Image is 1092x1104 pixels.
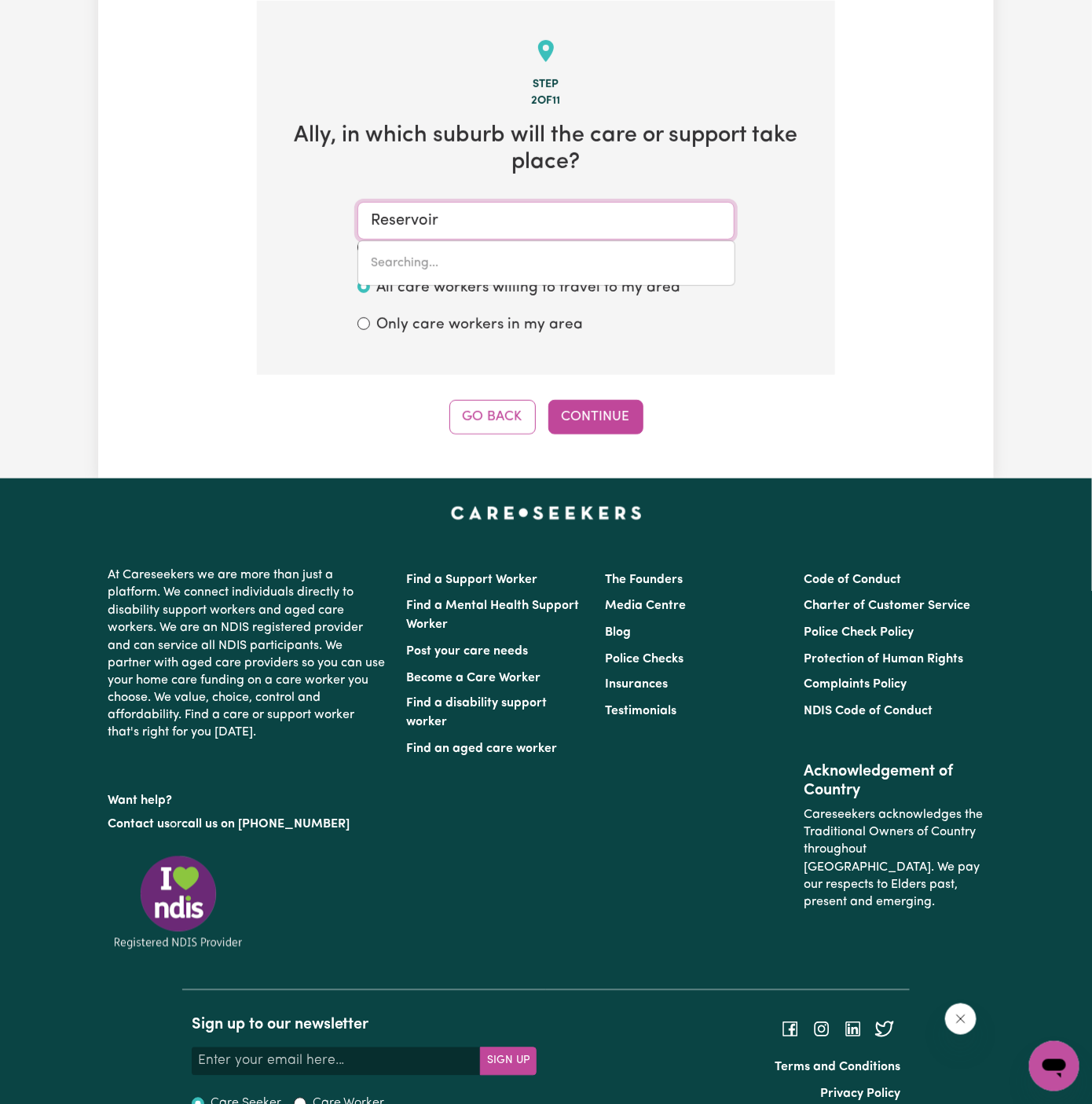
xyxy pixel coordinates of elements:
[820,1088,900,1101] a: Privacy Policy
[480,1047,537,1076] button: Subscribe
[804,574,902,586] a: Code of Conduct
[282,123,810,177] h2: Ally , in which suburb will the care or support take place?
[406,600,579,631] a: Find a Mental Health Support Worker
[605,706,676,718] a: Testimonials
[605,679,668,691] a: Insurances
[406,645,528,658] a: Post your care needs
[108,810,387,840] p: or
[804,801,984,919] p: Careseekers acknowledges the Traditional Owners of Country throughout [GEOGRAPHIC_DATA]. We pay o...
[192,1047,481,1076] input: Enter your email here...
[357,202,735,240] input: Enter a suburb or postcode
[804,763,984,801] h2: Acknowledgement of Country
[775,1062,900,1074] a: Terms and Conditions
[357,240,735,286] div: menu-options
[406,743,557,756] a: Find an aged care worker
[406,574,537,586] a: Find a Support Worker
[945,1003,977,1035] iframe: Close message
[804,679,907,691] a: Complaints Policy
[282,76,810,94] div: Step
[451,507,642,519] a: Careseekers home page
[376,314,583,337] label: Only care workers in my area
[192,1016,537,1035] h2: Sign up to our newsletter
[844,1022,863,1035] a: Follow Careseekers on LinkedIn
[406,698,547,729] a: Find a disability support worker
[605,626,631,639] a: Blog
[108,560,387,749] p: At Careseekers we are more than just a platform. We connect individuals directly to disability su...
[605,600,686,612] a: Media Centre
[605,653,683,666] a: Police Checks
[282,93,810,110] div: 2 of 11
[605,574,683,586] a: The Founders
[376,277,680,300] label: All care workers willing to travel to my area
[875,1022,894,1035] a: Follow Careseekers on Twitter
[108,853,249,952] img: Registered NDIS provider
[804,653,964,666] a: Protection of Human Rights
[449,400,536,435] button: Go Back
[181,819,350,831] a: call us on [PHONE_NUMBER]
[812,1022,831,1035] a: Follow Careseekers on Instagram
[804,626,914,639] a: Police Check Policy
[781,1022,800,1035] a: Follow Careseekers on Facebook
[548,400,643,435] button: Continue
[108,787,387,810] p: Want help?
[804,600,971,612] a: Charter of Customer Service
[804,706,933,718] a: NDIS Code of Conduct
[406,672,541,684] a: Become a Care Worker
[9,11,95,24] span: Need any help?
[108,819,170,831] a: Contact us
[1029,1041,1079,1091] iframe: Button to launch messaging window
